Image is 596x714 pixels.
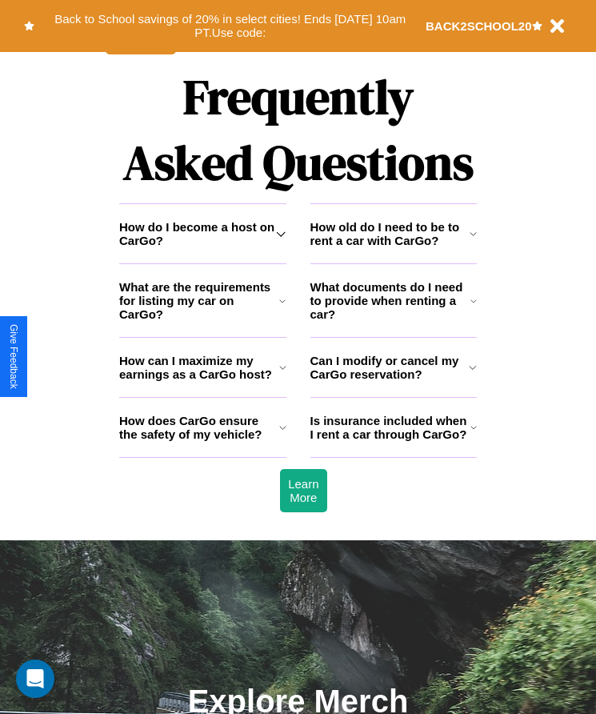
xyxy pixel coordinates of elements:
[119,354,279,381] h3: How can I maximize my earnings as a CarGo host?
[119,56,477,203] h1: Frequently Asked Questions
[310,280,471,321] h3: What documents do I need to provide when renting a car?
[119,414,279,441] h3: How does CarGo ensure the safety of my vehicle?
[310,414,470,441] h3: Is insurance included when I rent a car through CarGo?
[280,469,326,512] button: Learn More
[310,354,470,381] h3: Can I modify or cancel my CarGo reservation?
[119,280,279,321] h3: What are the requirements for listing my car on CarGo?
[119,220,276,247] h3: How do I become a host on CarGo?
[8,324,19,389] div: Give Feedback
[310,220,470,247] h3: How old do I need to be to rent a car with CarGo?
[426,19,532,33] b: BACK2SCHOOL20
[16,660,54,698] div: Open Intercom Messenger
[34,8,426,44] button: Back to School savings of 20% in select cities! Ends [DATE] 10am PT.Use code:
